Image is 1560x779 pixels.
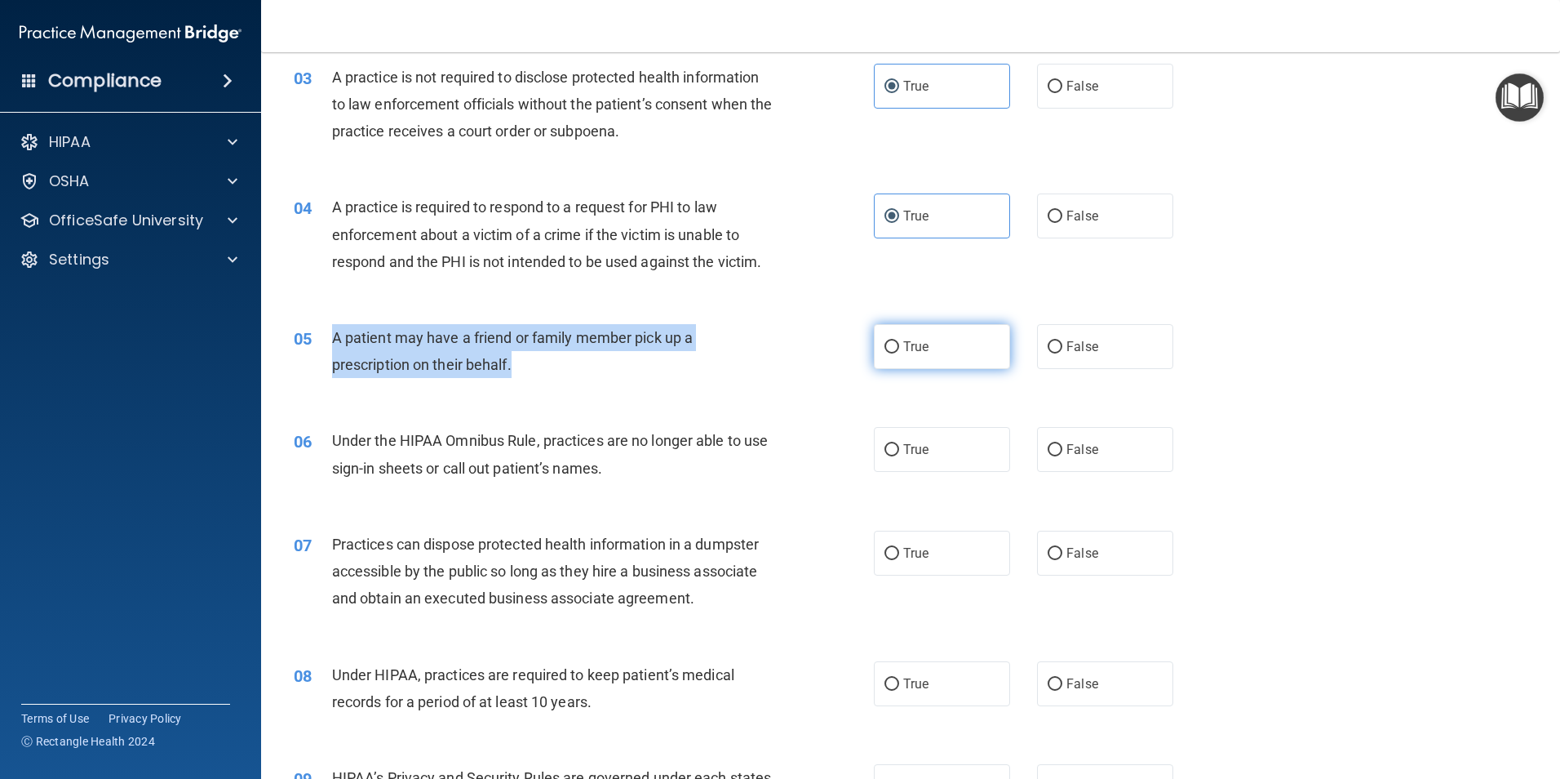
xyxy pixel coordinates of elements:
input: False [1048,211,1062,223]
input: True [884,211,899,223]
span: Under HIPAA, practices are required to keep patient’s medical records for a period of at least 10... [332,666,734,710]
span: False [1066,442,1098,457]
span: False [1066,339,1098,354]
input: False [1048,81,1062,93]
a: OfficeSafe University [20,211,237,230]
span: Ⓒ Rectangle Health 2024 [21,733,155,750]
p: Settings [49,250,109,269]
span: A practice is not required to disclose protected health information to law enforcement officials ... [332,69,773,140]
span: 06 [294,432,312,452]
input: False [1048,548,1062,560]
a: OSHA [20,171,237,191]
p: OfficeSafe University [49,211,203,230]
span: True [903,78,928,94]
span: A practice is required to respond to a request for PHI to law enforcement about a victim of a cri... [332,198,762,269]
a: Privacy Policy [109,710,182,727]
span: False [1066,676,1098,692]
span: Practices can dispose protected health information in a dumpster accessible by the public so long... [332,536,759,607]
span: True [903,545,928,561]
span: True [903,442,928,457]
h4: Compliance [48,69,162,92]
span: True [903,208,928,224]
span: False [1066,78,1098,94]
input: False [1048,444,1062,456]
a: Terms of Use [21,710,89,727]
input: True [884,341,899,354]
input: False [1048,679,1062,691]
p: HIPAA [49,132,91,152]
span: True [903,676,928,692]
span: False [1066,545,1098,561]
input: True [884,679,899,691]
input: True [884,81,899,93]
span: True [903,339,928,354]
img: PMB logo [20,17,242,50]
a: HIPAA [20,132,237,152]
span: 04 [294,198,312,218]
button: Open Resource Center [1496,73,1544,122]
span: False [1066,208,1098,224]
span: 07 [294,536,312,555]
input: True [884,548,899,560]
input: False [1048,341,1062,354]
span: A patient may have a friend or family member pick up a prescription on their behalf. [332,329,693,373]
input: True [884,444,899,456]
span: 03 [294,69,312,88]
span: Under the HIPAA Omnibus Rule, practices are no longer able to use sign-in sheets or call out pati... [332,432,769,476]
p: OSHA [49,171,90,191]
span: 08 [294,666,312,686]
a: Settings [20,250,237,269]
span: 05 [294,329,312,349]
